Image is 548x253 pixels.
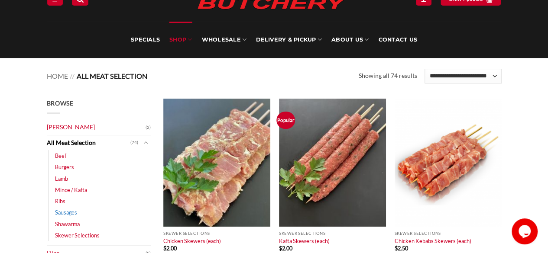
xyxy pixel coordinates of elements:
span: (74) [130,136,138,149]
a: Ribs [55,195,65,207]
a: Delivery & Pickup [256,22,322,58]
a: Wholesale [201,22,246,58]
span: (2) [146,121,151,134]
a: Chicken Skewers (each) [163,237,221,244]
a: [PERSON_NAME] [47,120,146,135]
a: Kafta Skewers (each) [279,237,330,244]
a: Contact Us [378,22,417,58]
button: Toggle [140,138,151,147]
a: Mince / Kafta [55,184,87,195]
span: All Meat Selection [77,72,147,80]
bdi: 2.00 [163,245,177,252]
bdi: 2.50 [395,245,408,252]
span: $ [163,245,166,252]
img: Chicken Kebabs Skewers [395,99,502,227]
select: Shop order [425,69,501,83]
a: Shawarma [55,218,80,230]
bdi: 2.00 [279,245,292,252]
a: Beef [55,150,66,161]
a: Sausages [55,207,77,218]
a: Chicken Kebabs Skewers (each) [395,237,471,244]
img: Kafta Skewers [279,99,386,227]
span: $ [279,245,282,252]
p: Skewer Selections [163,231,270,236]
span: $ [395,245,398,252]
a: Specials [131,22,160,58]
a: SHOP [169,22,192,58]
a: Home [47,72,68,80]
p: Showing all 74 results [359,71,417,81]
p: Skewer Selections [279,231,386,236]
p: Skewer Selections [395,231,502,236]
img: Chicken Skewers [163,99,270,227]
span: // [70,72,75,80]
a: Burgers [55,161,74,173]
a: Lamb [55,173,68,184]
iframe: chat widget [512,218,539,244]
span: Browse [47,99,74,107]
a: All Meat Selection [47,135,130,151]
a: About Us [331,22,369,58]
a: Skewer Selections [55,230,100,241]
